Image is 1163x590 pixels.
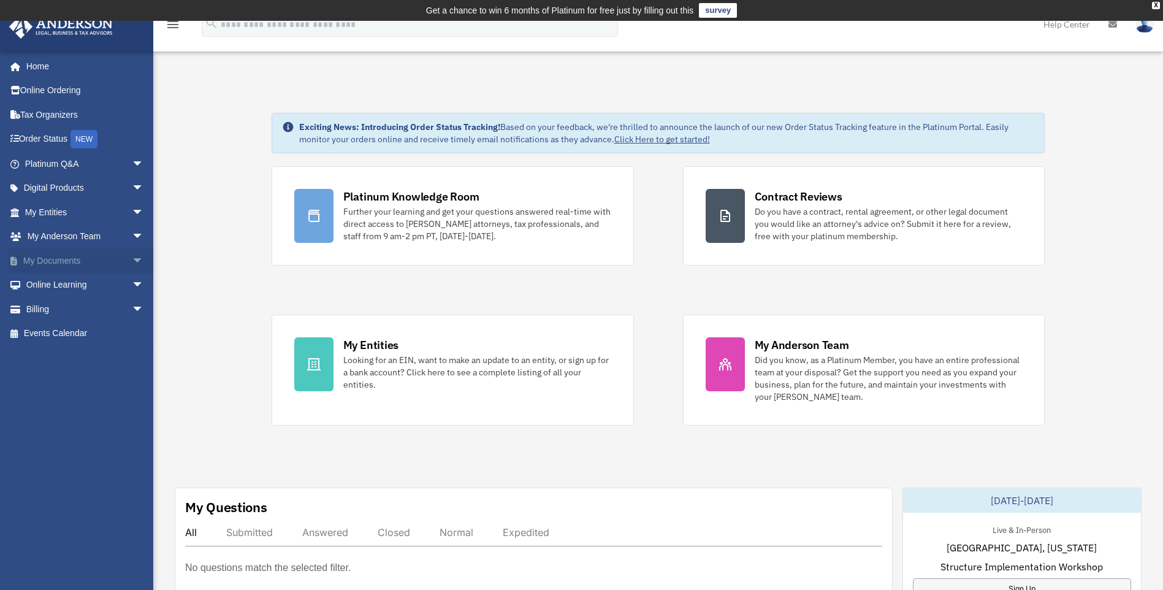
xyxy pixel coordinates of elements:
a: Events Calendar [9,321,162,346]
div: Submitted [226,526,273,538]
span: arrow_drop_down [132,273,156,298]
a: Click Here to get started! [614,134,710,145]
a: Billingarrow_drop_down [9,297,162,321]
div: My Anderson Team [755,337,849,353]
a: Contract Reviews Do you have a contract, rental agreement, or other legal document you would like... [683,166,1045,266]
div: Do you have a contract, rental agreement, or other legal document you would like an attorney's ad... [755,205,1023,242]
div: Closed [378,526,410,538]
span: [GEOGRAPHIC_DATA], [US_STATE] [947,540,1097,555]
div: My Entities [343,337,398,353]
img: Anderson Advisors Platinum Portal [6,15,116,39]
div: close [1152,2,1160,9]
span: arrow_drop_down [132,151,156,177]
div: Normal [440,526,473,538]
div: Did you know, as a Platinum Member, you have an entire professional team at your disposal? Get th... [755,354,1023,403]
a: Digital Productsarrow_drop_down [9,176,162,201]
span: arrow_drop_down [132,176,156,201]
i: menu [166,17,180,32]
a: My Anderson Team Did you know, as a Platinum Member, you have an entire professional team at your... [683,315,1045,426]
strong: Exciting News: Introducing Order Status Tracking! [299,121,500,132]
p: No questions match the selected filter. [185,559,351,577]
i: search [205,17,218,30]
a: survey [699,3,737,18]
span: arrow_drop_down [132,200,156,225]
span: arrow_drop_down [132,297,156,322]
span: Structure Implementation Workshop [940,559,1103,574]
a: Platinum Knowledge Room Further your learning and get your questions answered real-time with dire... [272,166,634,266]
span: arrow_drop_down [132,248,156,274]
a: My Anderson Teamarrow_drop_down [9,224,162,249]
div: Expedited [503,526,549,538]
a: Order StatusNEW [9,127,162,152]
div: Answered [302,526,348,538]
a: menu [166,21,180,32]
a: My Entitiesarrow_drop_down [9,200,162,224]
a: Tax Organizers [9,102,162,127]
img: User Pic [1135,15,1154,33]
a: My Documentsarrow_drop_down [9,248,162,273]
div: Get a chance to win 6 months of Platinum for free just by filling out this [426,3,694,18]
a: Home [9,54,156,79]
div: Based on your feedback, we're thrilled to announce the launch of our new Order Status Tracking fe... [299,121,1035,145]
div: My Questions [185,498,267,516]
a: Online Ordering [9,79,162,103]
div: [DATE]-[DATE] [903,488,1141,513]
div: Looking for an EIN, want to make an update to an entity, or sign up for a bank account? Click her... [343,354,611,391]
span: arrow_drop_down [132,224,156,250]
div: Live & In-Person [983,523,1061,535]
a: Online Learningarrow_drop_down [9,273,162,297]
div: Platinum Knowledge Room [343,189,479,204]
a: Platinum Q&Aarrow_drop_down [9,151,162,176]
div: NEW [71,130,97,148]
div: Contract Reviews [755,189,842,204]
div: All [185,526,197,538]
div: Further your learning and get your questions answered real-time with direct access to [PERSON_NAM... [343,205,611,242]
a: My Entities Looking for an EIN, want to make an update to an entity, or sign up for a bank accoun... [272,315,634,426]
